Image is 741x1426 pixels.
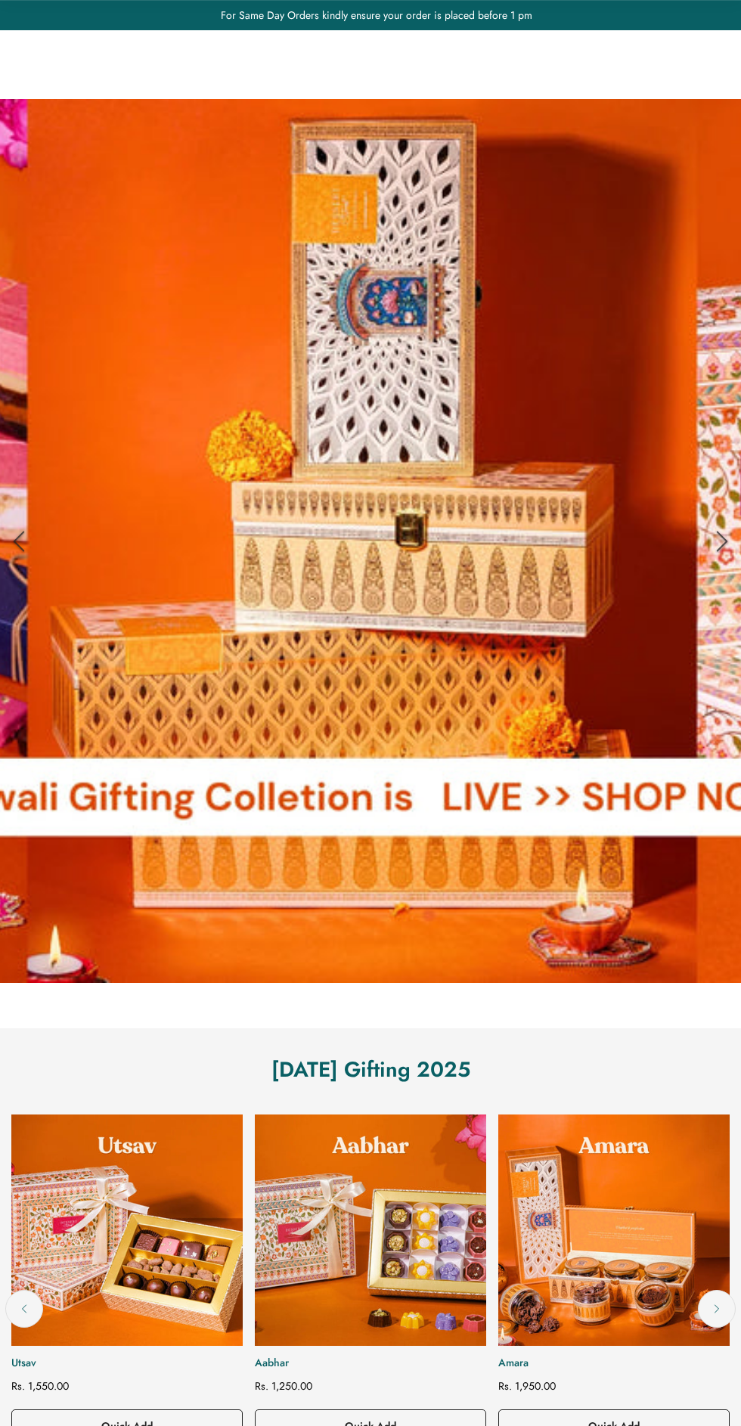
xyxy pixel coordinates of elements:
span: Rs. 1,550.00 [11,1378,69,1393]
button: Next [698,1290,736,1328]
a: Utsav [11,1114,243,1346]
span: Rs. 1,950.00 [498,1378,556,1393]
a: Amara [498,1355,730,1371]
button: Previous [5,1290,43,1328]
a: Amara [498,1114,730,1346]
button: Next [703,522,741,560]
a: Aabhar [255,1114,486,1346]
h2: [DATE] Gifting 2025 [11,1056,730,1083]
span: Rs. 1,250.00 [255,1378,312,1393]
a: Utsav [11,1355,243,1371]
a: Aabhar [255,1355,486,1371]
